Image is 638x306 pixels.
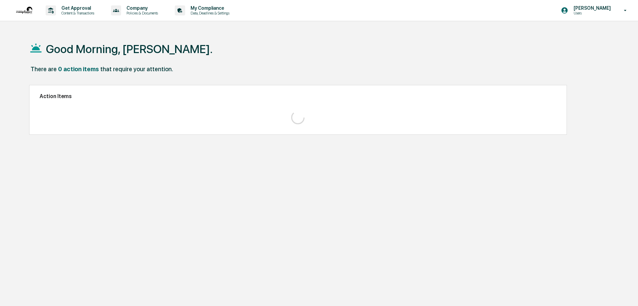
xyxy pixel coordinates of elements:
[121,11,161,15] p: Policies & Documents
[40,93,556,99] h2: Action Items
[185,11,233,15] p: Data, Deadlines & Settings
[31,65,57,73] div: There are
[568,5,614,11] p: [PERSON_NAME]
[56,11,98,15] p: Content & Transactions
[185,5,233,11] p: My Compliance
[46,42,213,56] h1: Good Morning, [PERSON_NAME].
[121,5,161,11] p: Company
[58,65,99,73] div: 0 action items
[568,11,614,15] p: Users
[16,7,32,14] img: logo
[56,5,98,11] p: Get Approval
[100,65,173,73] div: that require your attention.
